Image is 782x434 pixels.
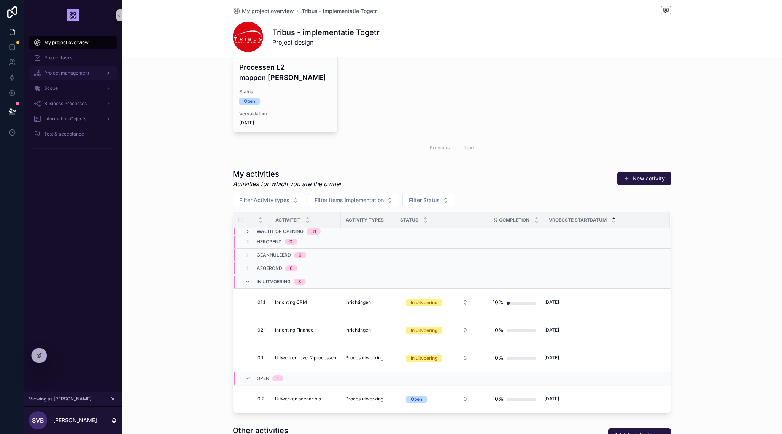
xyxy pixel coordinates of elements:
[239,196,289,204] span: Filter Activity types
[257,228,304,235] span: Wacht op opening
[400,295,475,310] a: Select Button
[275,396,336,402] a: Uitwerken scenario's
[411,299,437,306] div: In uitvoering
[242,7,294,15] span: My project overview
[493,217,529,223] span: % Completion
[308,193,399,207] button: Select Button
[409,196,440,204] span: Filter Status
[239,111,331,117] span: Vervaldatum
[400,217,418,223] span: Status
[290,265,293,271] div: 0
[544,396,661,402] a: [DATE]
[345,355,391,361] a: Procesuitwerking
[44,101,87,107] span: Business Processes
[257,279,291,285] span: In uitvoering
[544,327,559,333] span: [DATE]
[29,127,117,141] a: Test & acceptance
[257,375,269,381] span: Open
[275,327,336,333] a: Inrichting Finance
[233,56,338,132] a: Processen L2 mappen [PERSON_NAME]StatusOpenVervaldatum[DATE]
[44,55,72,61] span: Project tasks
[275,355,336,361] span: Uitwerken level 2 processen
[272,38,380,47] span: Project design
[257,396,266,402] a: 0.2
[29,36,117,49] a: My project overview
[400,323,474,337] button: Select Button
[275,327,313,333] span: Inrichting Finance
[544,299,661,305] a: [DATE]
[345,396,383,402] span: Procesuitwerking
[400,351,475,365] a: Select Button
[495,350,504,365] div: 0%
[257,355,263,361] span: 0.1
[29,51,117,65] a: Project tasks
[400,351,474,365] button: Select Button
[29,396,91,402] span: Viewing as [PERSON_NAME]
[400,392,474,406] button: Select Button
[275,217,300,223] span: Activiteit
[493,295,504,310] div: 10%
[257,299,266,305] a: 01.1
[24,30,122,164] div: scrollable content
[484,388,539,410] a: 0%
[239,89,331,95] span: Status
[345,327,371,333] span: Inrichtingen
[53,416,97,424] p: [PERSON_NAME]
[275,396,321,402] span: Uitwerken scenario's
[272,27,380,38] h1: Tribus - implementatie Togetr
[44,40,89,46] span: My project overview
[549,217,607,223] span: Vroegste startdatum
[244,98,255,105] div: Open
[257,239,282,245] span: Heropend
[298,279,301,285] div: 3
[277,375,279,381] div: 1
[302,7,377,15] span: Tribus - implementatie Togetr
[239,62,331,83] h4: Processen L2 mappen [PERSON_NAME]
[67,9,79,21] img: App logo
[345,299,371,305] span: Inrichtingen
[484,319,539,341] a: 0%
[257,327,266,333] a: 02.1
[257,396,264,402] span: 0.2
[44,70,89,76] span: Project management
[29,112,117,126] a: Information Objects
[29,81,117,95] a: Scope
[544,396,559,402] span: [DATE]
[239,120,331,126] span: [DATE]
[617,172,671,185] button: New activity
[345,355,383,361] span: Procesuitwerking
[257,252,291,258] span: Geannuleerd
[44,85,58,91] span: Scope
[257,265,282,271] span: Afgerond
[233,193,305,207] button: Select Button
[233,179,342,188] em: Activities for which you are the owner
[44,131,84,137] span: Test & acceptance
[400,323,475,337] a: Select Button
[345,327,391,333] a: Inrichtingen
[402,193,455,207] button: Select Button
[544,327,661,333] a: [DATE]
[233,169,342,179] h1: My activities
[299,252,302,258] div: 0
[315,196,384,204] span: Filter Items implementation
[495,322,504,338] div: 0%
[275,299,307,305] span: Inrichting CRM
[257,299,265,305] span: 01.1
[345,396,391,402] a: Procesuitwerking
[400,295,474,309] button: Select Button
[400,392,475,406] a: Select Button
[44,116,86,122] span: Information Objects
[311,228,316,235] div: 31
[484,347,539,369] a: 0%
[484,292,539,313] a: 10%
[29,97,117,110] a: Business Processes
[345,299,391,305] a: Inrichtingen
[32,416,44,425] span: SvB
[411,327,437,334] div: In uitvoering
[257,355,266,361] a: 0.1
[29,66,117,80] a: Project management
[544,355,559,361] span: [DATE]
[411,355,437,362] div: In uitvoering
